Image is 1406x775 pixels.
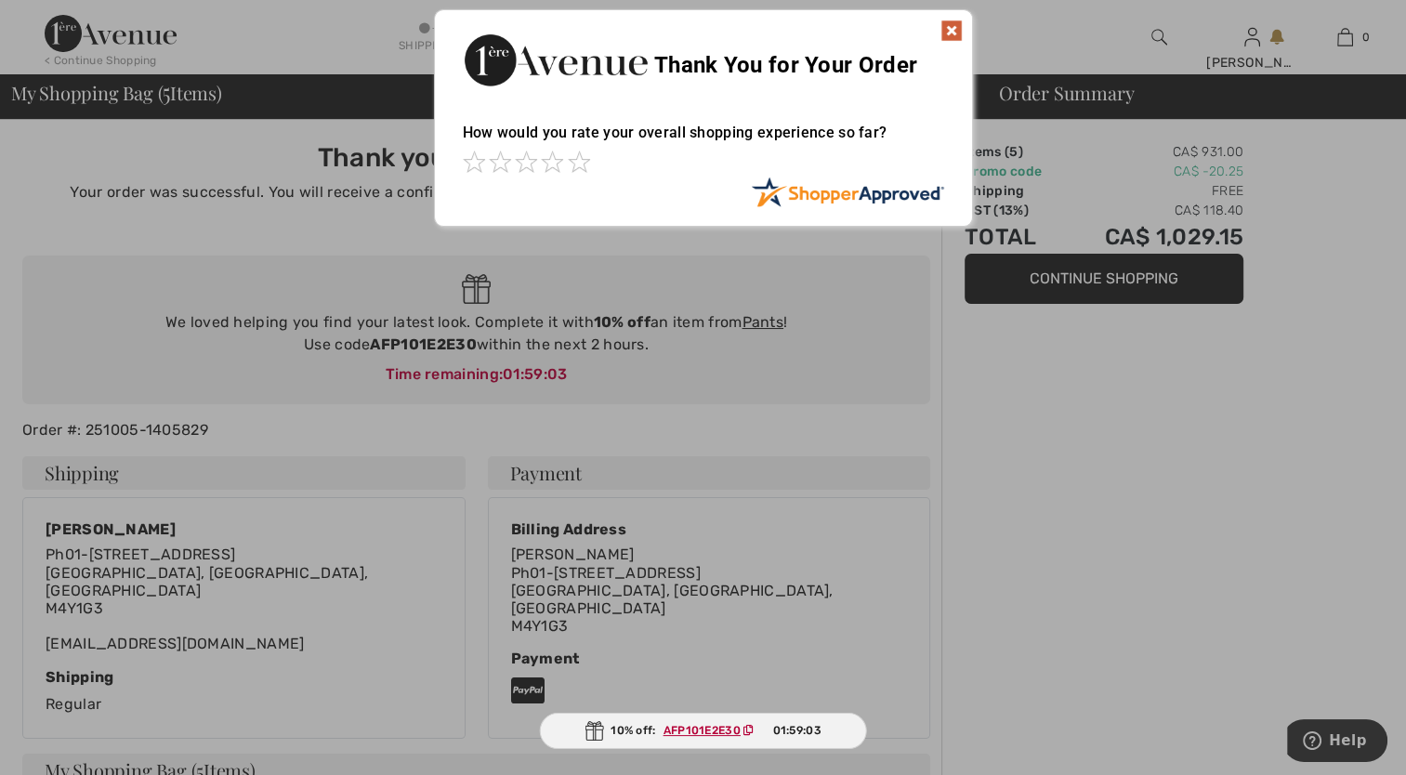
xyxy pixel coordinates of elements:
[42,13,80,30] span: Help
[539,713,867,749] div: 10% off:
[463,105,944,177] div: How would you rate your overall shopping experience so far?
[772,722,821,739] span: 01:59:03
[940,20,963,42] img: x
[654,52,917,78] span: Thank You for Your Order
[664,724,741,737] ins: AFP101E2E30
[463,29,649,91] img: Thank You for Your Order
[585,721,603,741] img: Gift.svg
